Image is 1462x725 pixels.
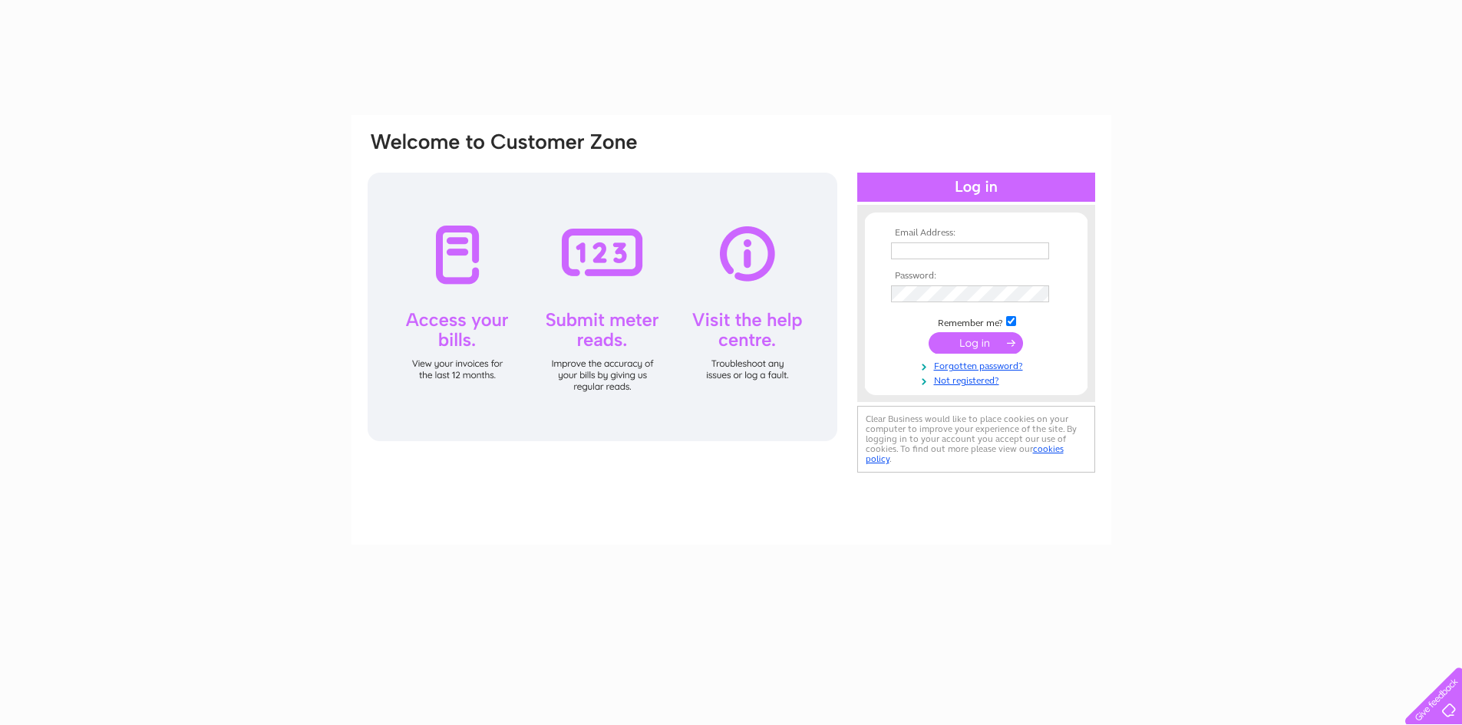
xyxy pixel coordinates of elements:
[887,314,1065,329] td: Remember me?
[891,358,1065,372] a: Forgotten password?
[887,271,1065,282] th: Password:
[929,332,1023,354] input: Submit
[866,443,1064,464] a: cookies policy
[857,406,1095,473] div: Clear Business would like to place cookies on your computer to improve your experience of the sit...
[887,228,1065,239] th: Email Address:
[891,372,1065,387] a: Not registered?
